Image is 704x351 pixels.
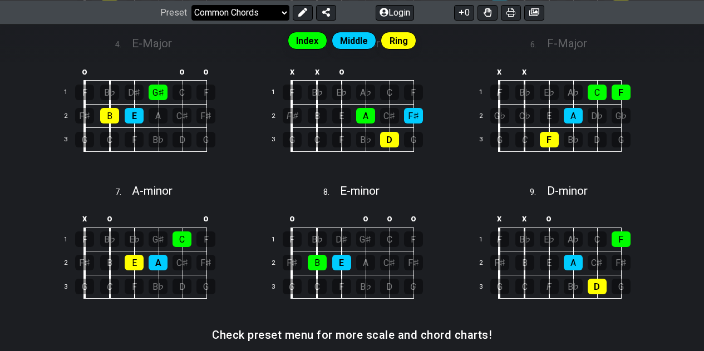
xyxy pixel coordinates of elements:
[540,279,559,294] div: F
[380,279,399,294] div: D
[308,231,327,247] div: B♭
[149,279,168,294] div: B♭
[75,231,94,247] div: F
[515,108,534,123] div: C♭
[390,33,408,49] span: Ring
[515,255,534,270] div: B
[283,108,302,123] div: F♯
[329,62,354,81] td: o
[487,209,513,228] td: x
[612,85,631,100] div: F
[196,231,215,247] div: F
[376,4,414,20] button: Login
[265,251,292,275] td: 2
[340,33,368,49] span: Middle
[149,85,168,100] div: G♯
[125,255,144,270] div: E
[564,231,583,247] div: A♭
[380,231,399,247] div: C
[564,132,583,147] div: B♭
[283,255,302,270] div: F♯
[173,279,191,294] div: D
[75,132,94,147] div: G
[170,62,194,81] td: o
[490,132,509,147] div: G
[173,85,191,100] div: C
[380,132,399,147] div: D
[265,228,292,251] td: 1
[564,108,583,123] div: A
[501,4,521,20] button: Print
[588,132,607,147] div: D
[472,275,499,299] td: 3
[100,279,119,294] div: C
[173,132,191,147] div: D
[57,104,84,128] td: 2
[540,132,559,147] div: F
[212,329,492,341] h3: Check preset menu for more scale and chord charts!
[356,231,375,247] div: G♯
[149,108,168,123] div: A
[512,62,537,81] td: x
[194,209,218,228] td: o
[356,132,375,147] div: B♭
[293,4,313,20] button: Edit Preset
[173,231,191,247] div: C
[125,231,144,247] div: E♭
[332,231,351,247] div: D♯
[612,231,631,247] div: F
[515,279,534,294] div: C
[332,108,351,123] div: E
[173,255,191,270] div: C♯
[340,184,380,197] span: E - minor
[490,255,509,270] div: F♯
[564,279,583,294] div: B♭
[540,231,559,247] div: E♭
[115,186,132,199] span: 7 .
[540,85,559,100] div: E♭
[564,255,583,270] div: A
[265,81,292,105] td: 1
[265,275,292,299] td: 3
[588,279,607,294] div: D
[100,231,119,247] div: B♭
[75,85,94,100] div: F
[100,132,119,147] div: C
[308,279,327,294] div: C
[547,184,588,197] span: D - minor
[265,128,292,152] td: 3
[316,4,336,20] button: Share Preset
[308,132,327,147] div: C
[75,279,94,294] div: G
[515,85,534,100] div: B♭
[472,228,499,251] td: 1
[194,62,218,81] td: o
[404,85,423,100] div: F
[75,255,94,270] div: F♯
[57,128,84,152] td: 3
[380,255,399,270] div: C♯
[323,186,340,199] span: 8 .
[149,132,168,147] div: B♭
[149,231,168,247] div: G♯
[537,209,562,228] td: o
[308,85,327,100] div: B♭
[279,209,305,228] td: o
[125,108,144,123] div: E
[125,279,144,294] div: F
[283,231,302,247] div: F
[540,108,559,123] div: E
[196,108,215,123] div: F♯
[524,4,544,20] button: Create image
[530,186,547,199] span: 9 .
[283,85,302,100] div: F
[356,85,375,100] div: A♭
[564,85,583,100] div: A♭
[332,85,351,100] div: E♭
[612,279,631,294] div: G
[57,275,84,299] td: 3
[472,251,499,275] td: 2
[196,132,215,147] div: G
[353,209,377,228] td: o
[332,279,351,294] div: F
